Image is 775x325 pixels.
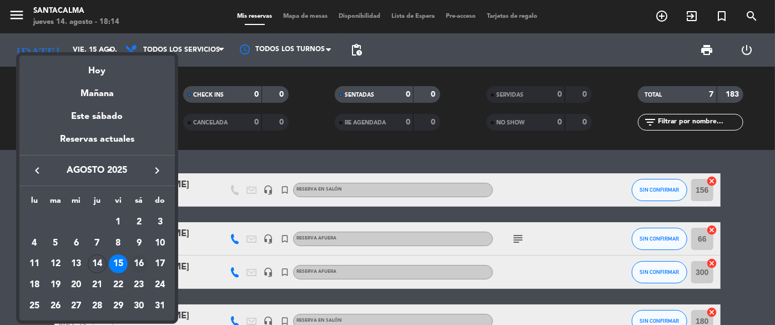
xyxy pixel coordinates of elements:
div: 21 [88,276,107,294]
div: Hoy [19,56,175,78]
td: 2 de agosto de 2025 [129,212,150,233]
th: viernes [108,194,129,212]
td: 7 de agosto de 2025 [87,233,108,254]
div: 16 [129,254,148,273]
td: 9 de agosto de 2025 [129,233,150,254]
td: AGO. [24,212,108,233]
div: 17 [150,254,169,273]
td: 24 de agosto de 2025 [149,274,170,296]
div: 8 [109,234,128,253]
span: agosto 2025 [47,163,147,178]
div: 26 [46,297,65,316]
i: keyboard_arrow_right [150,164,164,177]
div: 18 [25,276,44,294]
div: 29 [109,297,128,316]
div: 24 [150,276,169,294]
div: 13 [67,254,85,273]
td: 19 de agosto de 2025 [45,274,66,296]
td: 26 de agosto de 2025 [45,296,66,317]
div: Este sábado [19,101,175,132]
div: 1 [109,213,128,232]
div: 28 [88,297,107,316]
div: 4 [25,234,44,253]
td: 16 de agosto de 2025 [129,253,150,274]
td: 14 de agosto de 2025 [87,253,108,274]
div: Mañana [19,78,175,101]
div: 20 [67,276,85,294]
div: 31 [150,297,169,316]
div: 7 [88,234,107,253]
div: 3 [150,213,169,232]
td: 1 de agosto de 2025 [108,212,129,233]
td: 12 de agosto de 2025 [45,253,66,274]
div: 15 [109,254,128,273]
td: 18 de agosto de 2025 [24,274,45,296]
td: 30 de agosto de 2025 [129,296,150,317]
td: 10 de agosto de 2025 [149,233,170,254]
th: sábado [129,194,150,212]
i: keyboard_arrow_left [31,164,44,177]
td: 8 de agosto de 2025 [108,233,129,254]
td: 6 de agosto de 2025 [66,233,87,254]
td: 31 de agosto de 2025 [149,296,170,317]
div: 12 [46,254,65,273]
div: 19 [46,276,65,294]
div: Reservas actuales [19,132,175,155]
td: 11 de agosto de 2025 [24,253,45,274]
div: 5 [46,234,65,253]
td: 25 de agosto de 2025 [24,296,45,317]
button: keyboard_arrow_right [147,163,167,178]
div: 22 [109,276,128,294]
td: 4 de agosto de 2025 [24,233,45,254]
th: lunes [24,194,45,212]
th: jueves [87,194,108,212]
td: 3 de agosto de 2025 [149,212,170,233]
td: 23 de agosto de 2025 [129,274,150,296]
th: domingo [149,194,170,212]
td: 22 de agosto de 2025 [108,274,129,296]
td: 27 de agosto de 2025 [66,296,87,317]
div: 2 [129,213,148,232]
div: 9 [129,234,148,253]
th: miércoles [66,194,87,212]
td: 21 de agosto de 2025 [87,274,108,296]
td: 13 de agosto de 2025 [66,253,87,274]
div: 6 [67,234,85,253]
div: 30 [129,297,148,316]
div: 25 [25,297,44,316]
td: 5 de agosto de 2025 [45,233,66,254]
td: 28 de agosto de 2025 [87,296,108,317]
td: 15 de agosto de 2025 [108,253,129,274]
td: 20 de agosto de 2025 [66,274,87,296]
div: 23 [129,276,148,294]
div: 11 [25,254,44,273]
button: keyboard_arrow_left [27,163,47,178]
div: 27 [67,297,85,316]
td: 29 de agosto de 2025 [108,296,129,317]
td: 17 de agosto de 2025 [149,253,170,274]
th: martes [45,194,66,212]
div: 14 [88,254,107,273]
div: 10 [150,234,169,253]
